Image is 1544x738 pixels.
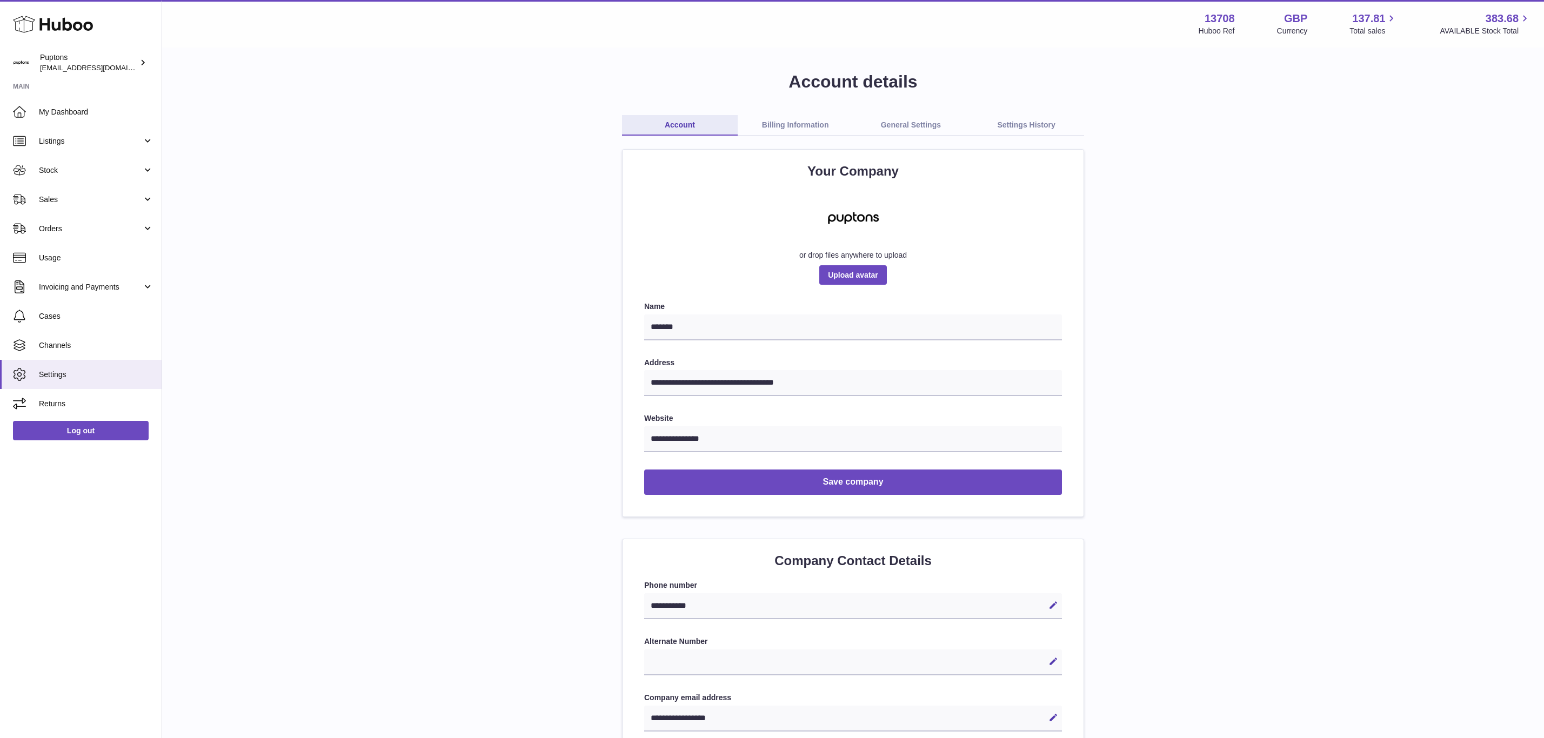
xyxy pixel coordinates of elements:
[644,552,1062,569] h2: Company Contact Details
[644,301,1062,312] label: Name
[39,224,142,234] span: Orders
[644,358,1062,368] label: Address
[39,165,142,176] span: Stock
[1277,26,1308,36] div: Currency
[13,55,29,71] img: internalAdmin-13708@internal.huboo.com
[1440,26,1531,36] span: AVAILABLE Stock Total
[644,469,1062,495] button: Save company
[622,115,738,136] a: Account
[1352,11,1385,26] span: 137.81
[644,693,1062,703] label: Company email address
[1284,11,1307,26] strong: GBP
[39,311,153,321] span: Cases
[644,413,1062,424] label: Website
[39,136,142,146] span: Listings
[644,250,1062,260] div: or drop files anywhere to upload
[968,115,1084,136] a: Settings History
[39,340,153,351] span: Channels
[853,115,969,136] a: General Settings
[1486,11,1519,26] span: 383.68
[40,63,159,72] span: [EMAIL_ADDRESS][DOMAIN_NAME]
[39,194,142,205] span: Sales
[13,421,149,440] a: Log out
[738,115,853,136] a: Billing Information
[39,370,153,380] span: Settings
[819,265,887,285] span: Upload avatar
[1205,11,1235,26] strong: 13708
[826,191,880,245] img: puptons-copy-4.jpg
[39,107,153,117] span: My Dashboard
[39,399,153,409] span: Returns
[1349,11,1398,36] a: 137.81 Total sales
[179,70,1527,93] h1: Account details
[1199,26,1235,36] div: Huboo Ref
[1349,26,1398,36] span: Total sales
[644,636,1062,647] label: Alternate Number
[644,580,1062,591] label: Phone number
[39,253,153,263] span: Usage
[39,282,142,292] span: Invoicing and Payments
[1440,11,1531,36] a: 383.68 AVAILABLE Stock Total
[644,163,1062,180] h2: Your Company
[40,52,137,73] div: Puptons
